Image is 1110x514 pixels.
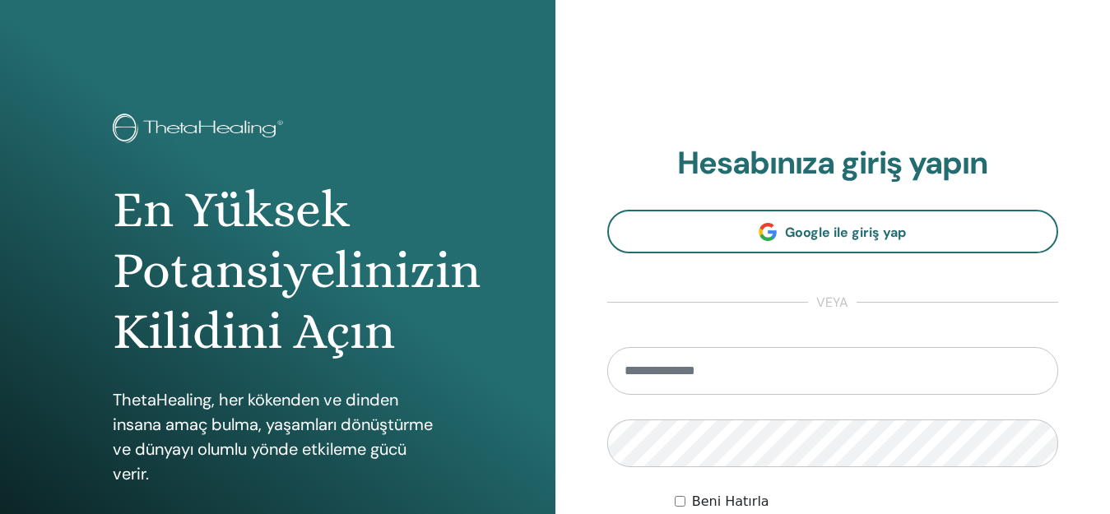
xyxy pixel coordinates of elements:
span: veya [808,293,857,313]
span: Google ile giriş yap [785,224,906,241]
a: Google ile giriş yap [607,210,1059,253]
p: ThetaHealing, her kökenden ve dinden insana amaç bulma, yaşamları dönüştürme ve dünyayı olumlu yö... [113,387,442,486]
label: Beni Hatırla [692,492,769,512]
div: Keep me authenticated indefinitely or until I manually logout [675,492,1058,512]
h1: En Yüksek Potansiyelinizin Kilidini Açın [113,179,442,363]
h2: Hesabınıza giriş yapın [607,145,1059,183]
